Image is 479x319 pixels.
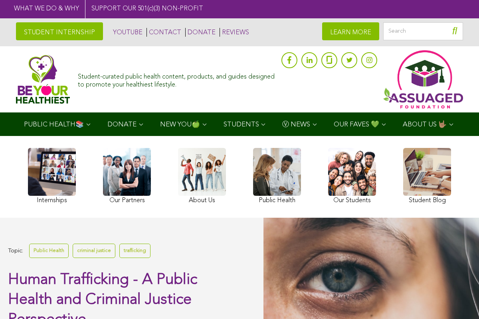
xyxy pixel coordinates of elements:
[439,281,479,319] iframe: Chat Widget
[403,121,447,128] span: ABOUT US 🤟🏽
[146,28,181,37] a: CONTACT
[29,244,69,258] a: Public Health
[16,22,103,40] a: STUDENT INTERNSHIP
[119,244,150,258] a: trafficking
[78,69,277,89] div: Student-curated public health content, products, and guides designed to promote your healthiest l...
[185,28,216,37] a: DONATE
[383,22,463,40] input: Search
[224,121,259,128] span: STUDENTS
[73,244,115,258] a: criminal justice
[24,121,84,128] span: PUBLIC HEALTH📚
[8,246,23,256] span: Topic:
[383,50,463,108] img: Assuaged App
[282,121,310,128] span: Ⓥ NEWS
[327,56,332,64] img: glassdoor
[160,121,200,128] span: NEW YOU🍏
[322,22,379,40] a: LEARN MORE
[111,28,143,37] a: YOUTUBE
[334,121,379,128] span: OUR FAVES 💚
[12,112,467,136] div: Navigation Menu
[16,55,70,104] img: Assuaged
[220,28,249,37] a: REVIEWS
[107,121,137,128] span: DONATE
